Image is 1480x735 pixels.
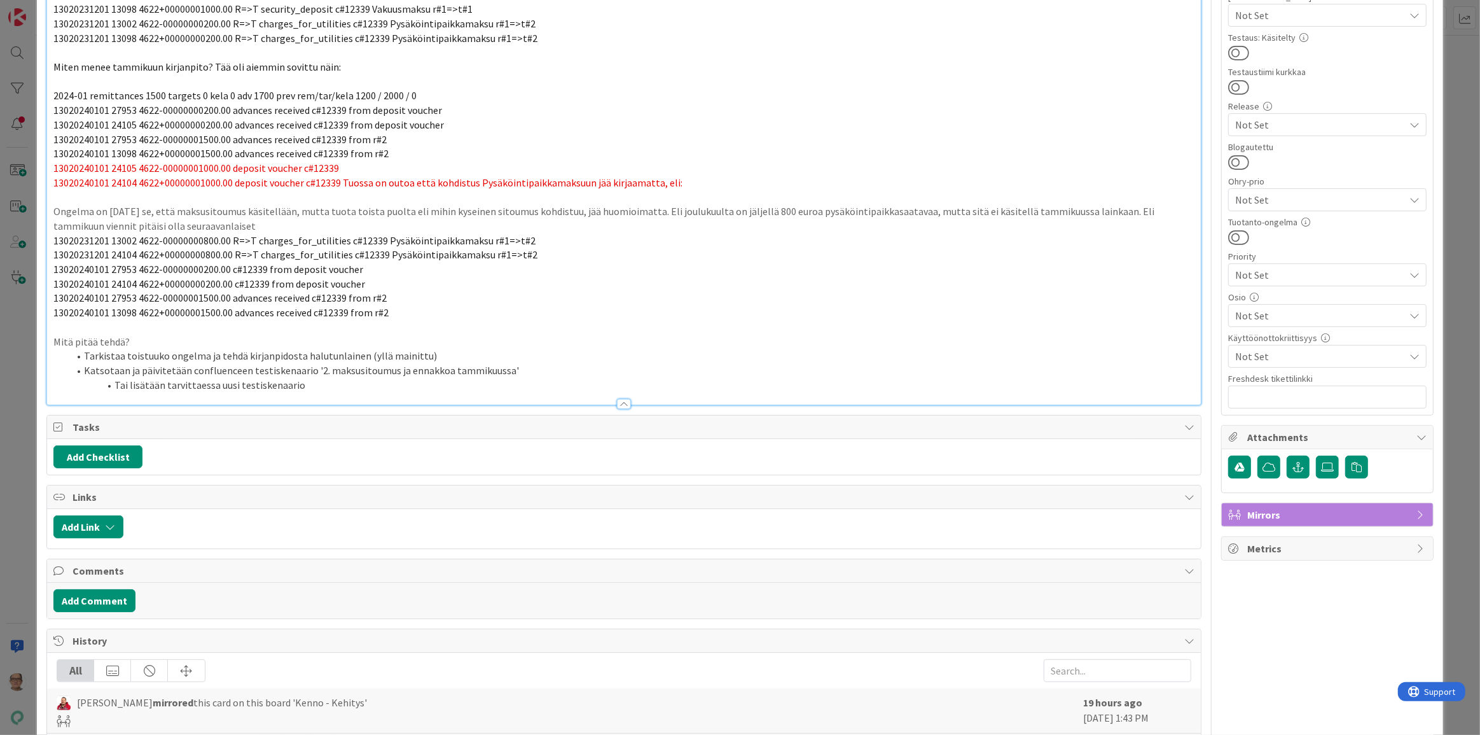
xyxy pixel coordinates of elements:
[57,696,71,710] img: JS
[1083,695,1191,727] div: [DATE] 1:43 PM
[1228,293,1427,302] div: Osio
[73,563,1178,578] span: Comments
[53,162,339,174] span: 13020240101 24105 4622-00000001000.00 deposit voucher c#12339
[77,695,367,710] span: [PERSON_NAME] this card on this board 'Kenno - Kehitys'
[53,335,1194,349] p: Mitä pitää tehdä?
[53,248,537,261] span: 13020231201 24104 4622+00000000800.00 R=>T charges_for_utilities c#12339 Pysäköintipaikkamaksu r#...
[53,515,123,538] button: Add Link
[53,234,536,247] span: 13020231201 13002 4622-00000000800.00 R=>T charges_for_utilities c#12339 Pysäköintipaikkamaksu r#...
[1228,67,1427,76] div: Testaustiimi kurkkaa
[73,633,1178,648] span: History
[57,660,94,682] div: All
[53,277,365,290] span: 13020240101 24104 4622+00000000200.00 c#12339 from deposit voucher
[27,2,58,17] span: Support
[1235,308,1404,323] span: Not Set
[1228,333,1427,342] div: Käyttöönottokriittisyys
[153,696,193,709] b: mirrored
[73,489,1178,505] span: Links
[53,133,387,146] span: 13020240101 27953 4622-00000001500.00 advances received c#12339 from r#2
[53,32,537,45] span: 13020231201 13098 4622+00000000200.00 R=>T charges_for_utilities c#12339 Pysäköintipaikkamaksu r#...
[53,89,417,102] span: 2024-01 remittances 1500 targets 0 kela 0 adv 1700 prev rem/tar/kela 1200 / 2000 / 0
[1235,349,1404,364] span: Not Set
[53,17,536,30] span: 13020231201 13002 4622-00000000200.00 R=>T charges_for_utilities c#12339 Pysäköintipaikkamaksu r#...
[1247,507,1410,522] span: Mirrors
[1247,430,1410,445] span: Attachments
[53,263,363,276] span: 13020240101 27953 4622-00000000200.00 c#12339 from deposit voucher
[1228,33,1427,42] div: Testaus: Käsitelty
[53,118,444,131] span: 13020240101 24105 4622+00000000200.00 advances received c#12339 from deposit voucher
[69,378,1194,393] li: Tai lisätään tarvittaessa uusi testiskenaario
[1235,117,1404,132] span: Not Set
[1228,143,1427,151] div: Blogautettu
[53,291,387,304] span: 13020240101 27953 4622-00000001500.00 advances received c#12339 from r#2
[1228,177,1427,186] div: Ohry-prio
[1228,374,1427,383] div: Freshdesk tikettilinkki
[1228,218,1427,227] div: Tuotanto-ongelma
[1235,266,1398,284] span: Not Set
[53,306,389,319] span: 13020240101 13098 4622+00000001500.00 advances received c#12339 from r#2
[53,104,442,116] span: 13020240101 27953 4622-00000000200.00 advances received c#12339 from deposit voucher
[1228,102,1427,111] div: Release
[53,147,389,160] span: 13020240101 13098 4622+00000001500.00 advances received c#12339 from r#2
[53,589,135,612] button: Add Comment
[1247,541,1410,556] span: Metrics
[1083,696,1142,709] b: 19 hours ago
[1235,8,1404,23] span: Not Set
[53,60,341,73] span: Miten menee tammikuun kirjanpito? Tää oli aiemmin sovittu näin:
[1228,252,1427,261] div: Priority
[1235,191,1398,209] span: Not Set
[53,204,1194,233] p: Ongelma on [DATE] se, että maksusitoumus käsitellään, mutta tuota toista puolta eli mihin kyseine...
[1044,659,1191,682] input: Search...
[69,363,1194,378] li: Katsotaan ja päivitetään confluenceen testiskenaario '2. maksusitoumus ja ennakkoa tammikuussa'
[69,349,1194,363] li: Tarkistaa toistuuko ongelma ja tehdä kirjanpidosta halutunlainen (yllä mainittu)
[73,419,1178,435] span: Tasks
[53,176,682,189] span: 13020240101 24104 4622+00000001000.00 deposit voucher c#12339 Tuossa on outoa että kohdistus Pysä...
[53,3,473,15] span: 13020231201 13098 4622+00000001000.00 R=>T security_deposit c#12339 Vakuusmaksu r#1=>t#1
[53,445,142,468] button: Add Checklist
